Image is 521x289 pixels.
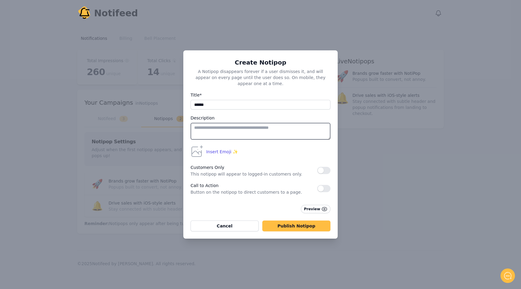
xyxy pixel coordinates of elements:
iframe: gist-messenger-bubble-iframe [500,268,515,283]
span: Customers Only [191,164,317,171]
h2: Don't see Notifeed in your header? Let me know and I'll set it up! ✅ [18,19,113,31]
span: We run on Gist [50,194,76,198]
g: /> [94,206,102,211]
h1: Notifeed [18,8,113,16]
button: />GIF [92,200,105,217]
span: Insert Emoji ✨ [206,149,238,155]
tspan: GIF [96,207,101,210]
button: Publish Notipop [262,221,330,231]
span: Call to Action [191,182,317,189]
label: Description [191,114,330,122]
a: Notifeed [77,6,138,21]
h4: Typically replies within a day . [24,37,74,43]
button: Cancel [191,221,259,231]
span: This notipop will appear to logged-in customers only. [191,171,317,177]
img: Your Company [77,6,92,21]
label: Title* [191,91,330,99]
button: Preview [301,205,330,213]
p: A Notipop disappears forever if a user dismisses it, and will appear on every page until the user... [191,66,330,87]
h2: Create Notipop [191,59,330,66]
span: Button on the notipop to direct customers to a page. [191,189,317,195]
